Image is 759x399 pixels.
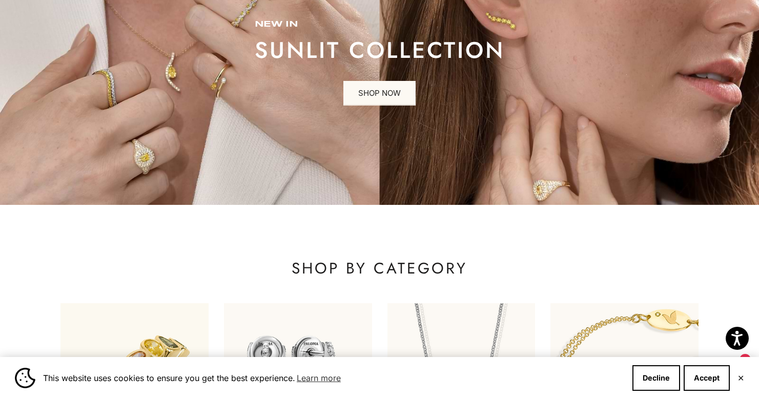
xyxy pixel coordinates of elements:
[684,365,730,391] button: Accept
[255,19,505,30] p: new in
[15,368,35,388] img: Cookie banner
[632,365,680,391] button: Decline
[43,370,624,386] span: This website uses cookies to ensure you get the best experience.
[295,370,342,386] a: Learn more
[60,258,699,279] p: SHOP BY CATEGORY
[255,40,505,60] p: sunlit collection
[343,81,416,106] a: SHOP NOW
[737,375,744,381] button: Close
